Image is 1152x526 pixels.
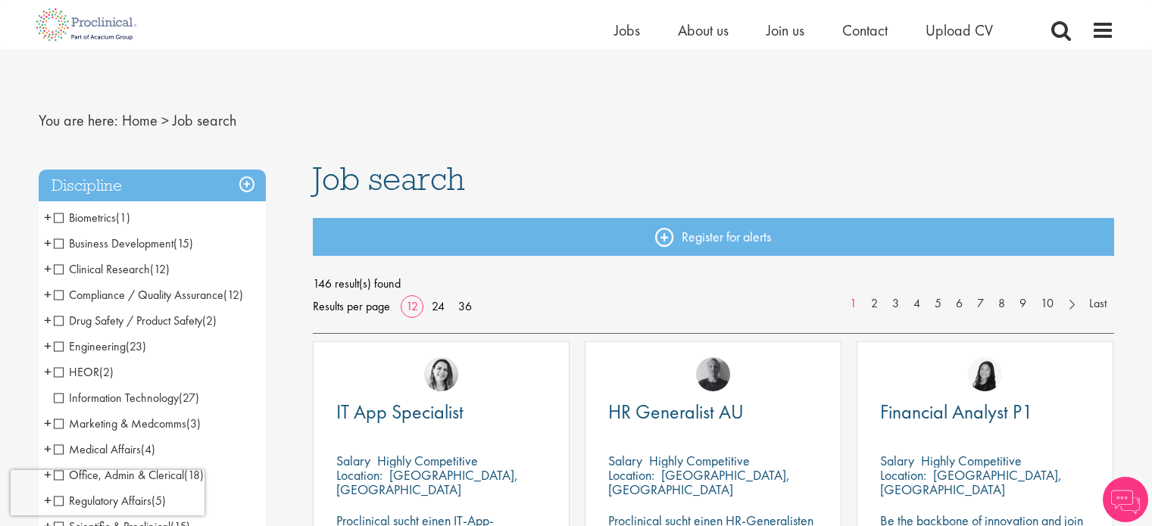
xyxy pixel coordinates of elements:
[766,20,804,40] a: Join us
[1082,295,1114,313] a: Last
[453,298,477,314] a: 36
[948,295,970,313] a: 6
[126,338,146,354] span: (23)
[202,313,217,328] span: (2)
[54,235,193,251] span: Business Development
[313,295,390,318] span: Results per page
[39,170,266,202] h3: Discipline
[39,110,118,130] span: You are here:
[44,335,52,357] span: +
[313,158,465,199] span: Job search
[44,283,52,306] span: +
[880,403,1090,422] a: Financial Analyst P1
[927,295,949,313] a: 5
[608,399,744,425] span: HR Generalist AU
[44,463,52,486] span: +
[54,210,116,226] span: Biometrics
[696,357,730,391] img: Felix Zimmer
[608,466,790,498] p: [GEOGRAPHIC_DATA], [GEOGRAPHIC_DATA]
[377,452,478,469] p: Highly Competitive
[54,441,155,457] span: Medical Affairs
[116,210,130,226] span: (1)
[173,110,236,130] span: Job search
[336,466,382,484] span: Location:
[336,466,518,498] p: [GEOGRAPHIC_DATA], [GEOGRAPHIC_DATA]
[880,466,926,484] span: Location:
[1103,477,1148,522] img: Chatbot
[926,20,993,40] a: Upload CV
[161,110,169,130] span: >
[336,399,464,425] span: IT App Specialist
[614,20,640,40] a: Jobs
[99,364,114,380] span: (2)
[424,357,458,391] img: Nur Ergiydiren
[863,295,885,313] a: 2
[649,452,750,469] p: Highly Competitive
[54,287,223,303] span: Compliance / Quality Assurance
[842,20,888,40] a: Contact
[223,287,243,303] span: (12)
[336,452,370,469] span: Salary
[608,466,654,484] span: Location:
[44,309,52,331] span: +
[678,20,729,40] a: About us
[173,235,193,251] span: (15)
[54,364,114,380] span: HEOR
[336,403,546,422] a: IT App Specialist
[54,235,173,251] span: Business Development
[54,390,199,406] span: Information Technology
[44,232,52,254] span: +
[608,403,818,422] a: HR Generalist AU
[54,467,184,483] span: Office, Admin & Clerical
[426,298,450,314] a: 24
[1012,295,1034,313] a: 9
[184,467,204,483] span: (18)
[969,295,991,313] a: 7
[54,261,150,277] span: Clinical Research
[44,412,52,434] span: +
[44,257,52,280] span: +
[54,313,202,328] span: Drug Safety / Product Safety
[921,452,1022,469] p: Highly Competitive
[54,287,243,303] span: Compliance / Quality Assurance
[880,452,914,469] span: Salary
[313,218,1114,256] a: Register for alerts
[968,357,1002,391] img: Numhom Sudsok
[54,364,99,380] span: HEOR
[880,399,1033,425] span: Financial Analyst P1
[885,295,907,313] a: 3
[54,416,186,431] span: Marketing & Medcomms
[54,338,126,354] span: Engineering
[44,360,52,383] span: +
[1033,295,1061,313] a: 10
[186,416,201,431] span: (3)
[991,295,1013,313] a: 8
[401,298,423,314] a: 12
[141,441,155,457] span: (4)
[54,390,179,406] span: Information Technology
[54,261,170,277] span: Clinical Research
[44,437,52,460] span: +
[880,466,1062,498] p: [GEOGRAPHIC_DATA], [GEOGRAPHIC_DATA]
[11,470,204,515] iframe: reCAPTCHA
[179,390,199,406] span: (27)
[54,467,204,483] span: Office, Admin & Clerical
[44,206,52,229] span: +
[54,441,141,457] span: Medical Affairs
[122,110,158,130] a: breadcrumb link
[608,452,642,469] span: Salary
[54,416,201,431] span: Marketing & Medcomms
[150,261,170,277] span: (12)
[906,295,928,313] a: 4
[54,210,130,226] span: Biometrics
[54,338,146,354] span: Engineering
